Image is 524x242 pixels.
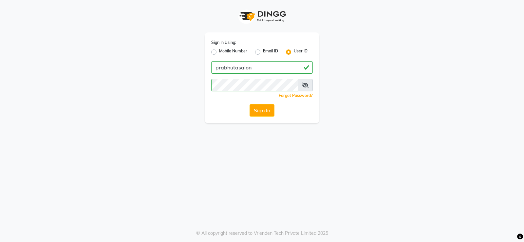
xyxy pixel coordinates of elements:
[263,48,278,56] label: Email ID
[236,7,288,26] img: logo1.svg
[211,79,298,91] input: Username
[279,93,313,98] a: Forgot Password?
[219,48,247,56] label: Mobile Number
[211,40,236,46] label: Sign In Using:
[211,61,313,74] input: Username
[294,48,308,56] label: User ID
[250,104,274,117] button: Sign In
